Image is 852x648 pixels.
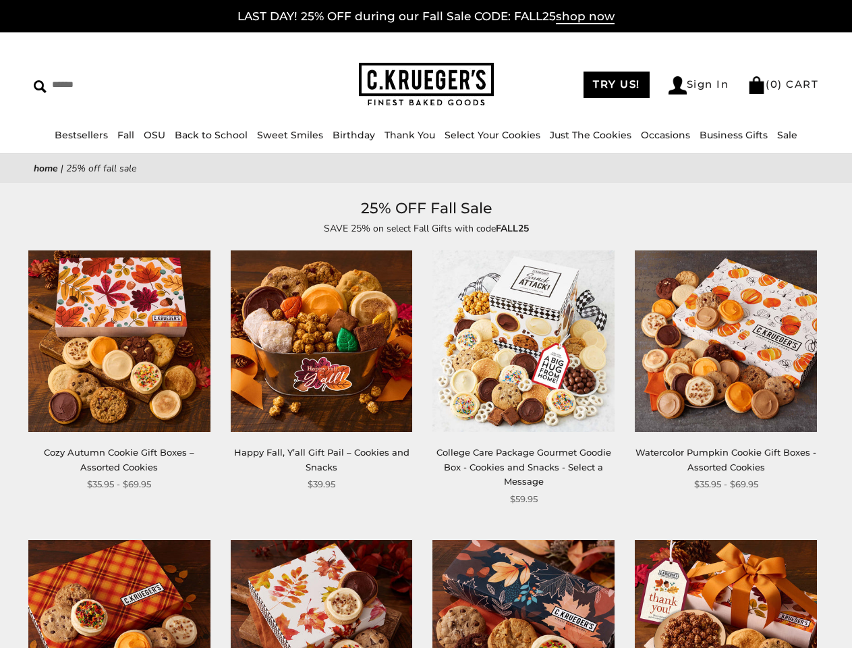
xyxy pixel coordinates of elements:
[28,250,210,433] img: Cozy Autumn Cookie Gift Boxes – Assorted Cookies
[747,76,766,94] img: Bag
[385,129,435,141] a: Thank You
[584,72,650,98] a: TRY US!
[694,477,758,491] span: $35.95 - $69.95
[359,63,494,107] img: C.KRUEGER'S
[34,161,818,176] nav: breadcrumbs
[641,129,690,141] a: Occasions
[34,74,213,95] input: Search
[556,9,615,24] span: shop now
[66,162,136,175] span: 25% OFF Fall Sale
[175,129,248,141] a: Back to School
[308,477,335,491] span: $39.95
[116,221,737,236] p: SAVE 25% on select Fall Gifts with code
[231,250,413,433] img: Happy Fall, Y’all Gift Pail – Cookies and Snacks
[635,250,817,433] img: Watercolor Pumpkin Cookie Gift Boxes - Assorted Cookies
[770,78,778,90] span: 0
[44,447,194,472] a: Cozy Autumn Cookie Gift Boxes – Assorted Cookies
[237,9,615,24] a: LAST DAY! 25% OFF during our Fall Sale CODE: FALL25shop now
[747,78,818,90] a: (0) CART
[55,129,108,141] a: Bestsellers
[635,447,816,472] a: Watercolor Pumpkin Cookie Gift Boxes - Assorted Cookies
[87,477,151,491] span: $35.95 - $69.95
[144,129,165,141] a: OSU
[34,162,58,175] a: Home
[669,76,687,94] img: Account
[777,129,797,141] a: Sale
[432,250,615,433] img: College Care Package Gourmet Goodie Box - Cookies and Snacks - Select a Message
[117,129,134,141] a: Fall
[257,129,323,141] a: Sweet Smiles
[445,129,540,141] a: Select Your Cookies
[61,162,63,175] span: |
[234,447,409,472] a: Happy Fall, Y’all Gift Pail – Cookies and Snacks
[510,492,538,506] span: $59.95
[550,129,631,141] a: Just The Cookies
[436,447,611,487] a: College Care Package Gourmet Goodie Box - Cookies and Snacks - Select a Message
[496,222,529,235] strong: FALL25
[333,129,375,141] a: Birthday
[669,76,729,94] a: Sign In
[700,129,768,141] a: Business Gifts
[54,196,798,221] h1: 25% OFF Fall Sale
[34,80,47,93] img: Search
